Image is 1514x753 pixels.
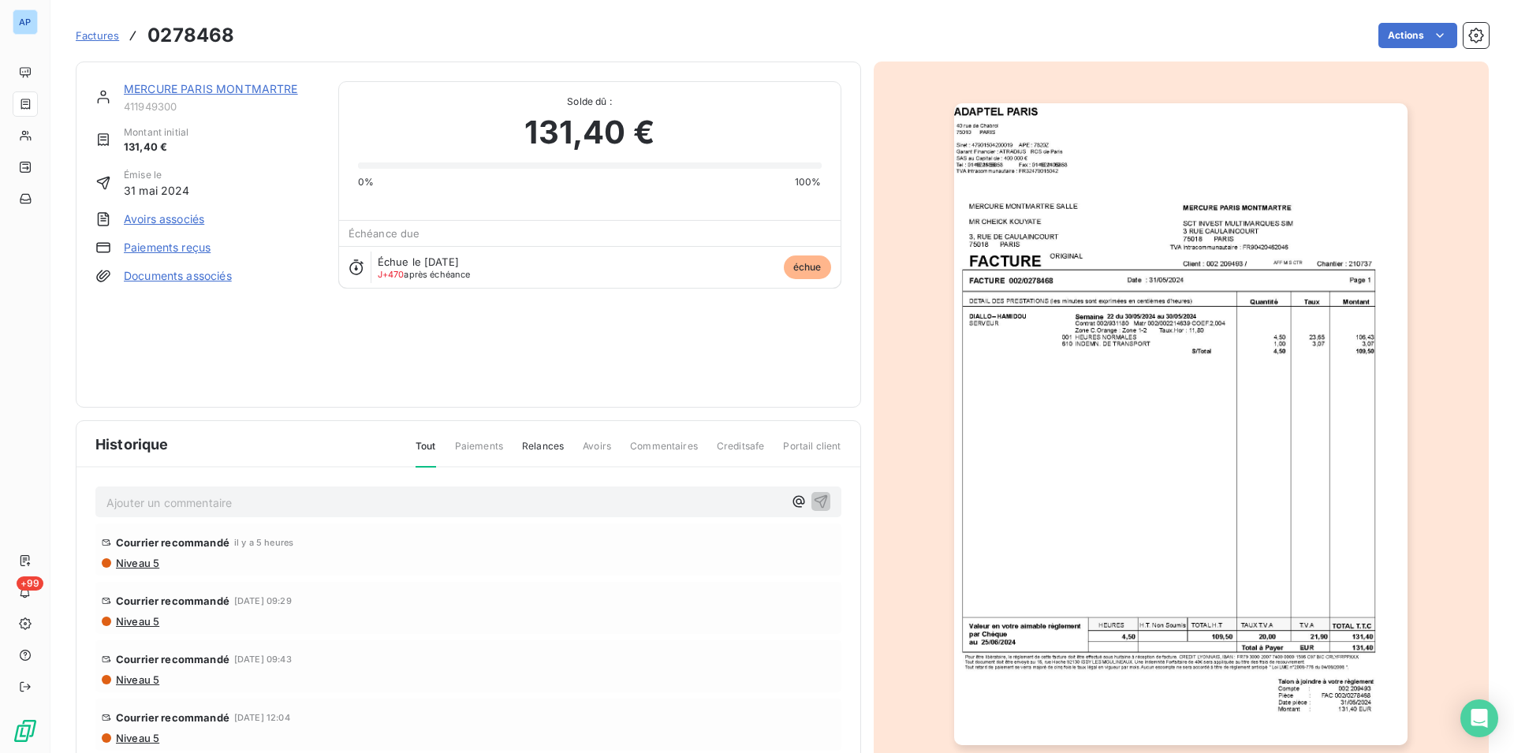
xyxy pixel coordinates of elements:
[114,557,159,569] span: Niveau 5
[783,439,841,466] span: Portail client
[124,168,190,182] span: Émise le
[630,439,698,466] span: Commentaires
[124,240,211,255] a: Paiements reçus
[954,103,1408,745] img: invoice_thumbnail
[116,536,229,549] span: Courrier recommandé
[524,109,654,156] span: 131,40 €
[13,718,38,744] img: Logo LeanPay
[583,439,611,466] span: Avoirs
[784,255,831,279] span: échue
[13,9,38,35] div: AP
[455,439,503,466] span: Paiements
[378,255,459,268] span: Échue le [DATE]
[124,182,190,199] span: 31 mai 2024
[1460,699,1498,737] div: Open Intercom Messenger
[378,270,471,279] span: après échéance
[95,434,169,455] span: Historique
[114,673,159,686] span: Niveau 5
[124,140,188,155] span: 131,40 €
[76,29,119,42] span: Factures
[17,576,43,591] span: +99
[114,732,159,744] span: Niveau 5
[234,654,292,664] span: [DATE] 09:43
[358,95,822,109] span: Solde dû :
[234,538,293,547] span: il y a 5 heures
[124,125,188,140] span: Montant initial
[124,82,298,95] a: MERCURE PARIS MONTMARTRE
[114,615,159,628] span: Niveau 5
[124,211,204,227] a: Avoirs associés
[234,713,290,722] span: [DATE] 12:04
[116,711,229,724] span: Courrier recommandé
[378,269,405,280] span: J+470
[76,28,119,43] a: Factures
[124,100,319,113] span: 411949300
[349,227,420,240] span: Échéance due
[116,653,229,665] span: Courrier recommandé
[116,595,229,607] span: Courrier recommandé
[124,268,232,284] a: Documents associés
[358,175,374,189] span: 0%
[1378,23,1457,48] button: Actions
[795,175,822,189] span: 100%
[522,439,564,466] span: Relances
[147,21,234,50] h3: 0278468
[717,439,765,466] span: Creditsafe
[234,596,292,606] span: [DATE] 09:29
[416,439,436,468] span: Tout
